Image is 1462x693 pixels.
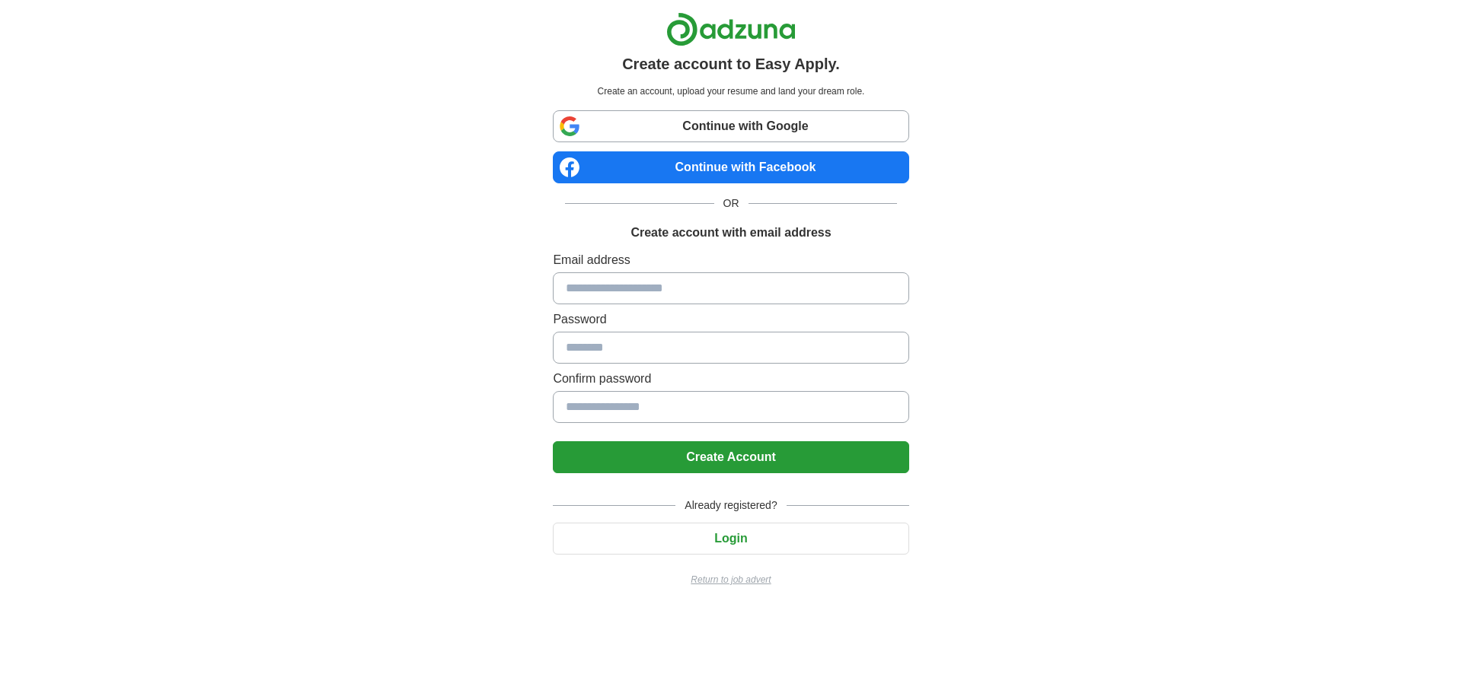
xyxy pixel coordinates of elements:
a: Continue with Google [553,110,908,142]
label: Confirm password [553,370,908,388]
img: Adzuna logo [666,12,796,46]
button: Login [553,523,908,555]
label: Email address [553,251,908,269]
button: Create Account [553,441,908,473]
h1: Create account with email address [630,224,831,242]
h1: Create account to Easy Apply. [622,52,840,75]
p: Create an account, upload your resume and land your dream role. [556,84,905,98]
a: Login [553,532,908,545]
a: Return to job advert [553,573,908,587]
span: OR [714,196,749,211]
a: Continue with Facebook [553,151,908,183]
label: Password [553,310,908,329]
span: Already registered? [675,497,786,513]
